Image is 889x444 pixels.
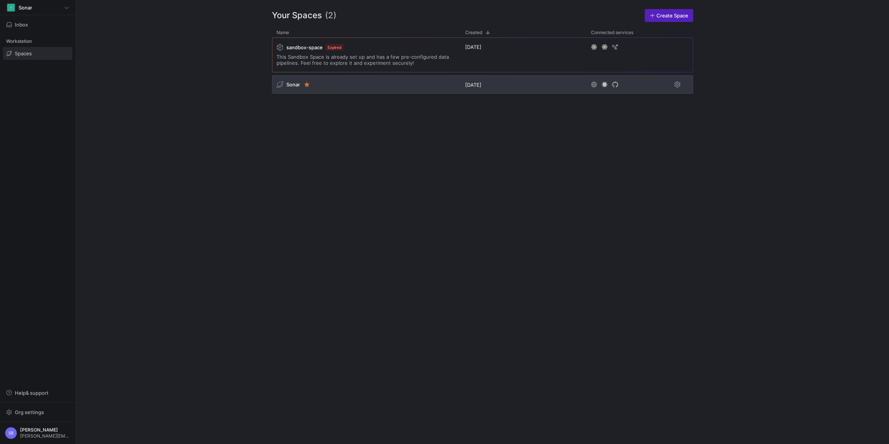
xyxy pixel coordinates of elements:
button: SB[PERSON_NAME][PERSON_NAME][EMAIL_ADDRESS][DOMAIN_NAME] [3,425,72,441]
div: S [7,4,15,11]
span: Inbox [15,22,28,28]
span: [DATE] [465,44,481,50]
button: Help& support [3,386,72,399]
span: Spaces [15,50,32,56]
span: sandbox-space [286,44,323,50]
span: (2) [325,9,336,22]
span: Org settings [15,409,44,415]
div: SB [5,427,17,439]
span: Created [465,30,482,35]
span: Name [277,30,289,35]
span: Your Spaces [272,9,322,22]
span: Sonar [19,5,32,11]
div: Press SPACE to select this row. [272,75,693,97]
span: [DATE] [465,82,481,88]
span: [PERSON_NAME] [20,427,70,433]
a: Create Space [645,9,693,22]
span: Connected services [591,30,633,35]
div: Workstation [3,36,72,47]
div: Press SPACE to select this row. [272,38,693,75]
span: [PERSON_NAME][EMAIL_ADDRESS][DOMAIN_NAME] [20,433,70,439]
button: Inbox [3,18,72,31]
span: Sonar [286,81,300,88]
a: Org settings [3,410,72,416]
span: Help & support [15,390,48,396]
span: Expired [326,44,343,50]
span: Create Space [656,13,688,19]
a: Spaces [3,47,72,60]
button: Org settings [3,406,72,419]
span: This Sandbox Space is already set up and has a few pre-configured data pipelines. Feel free to ex... [277,54,456,66]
